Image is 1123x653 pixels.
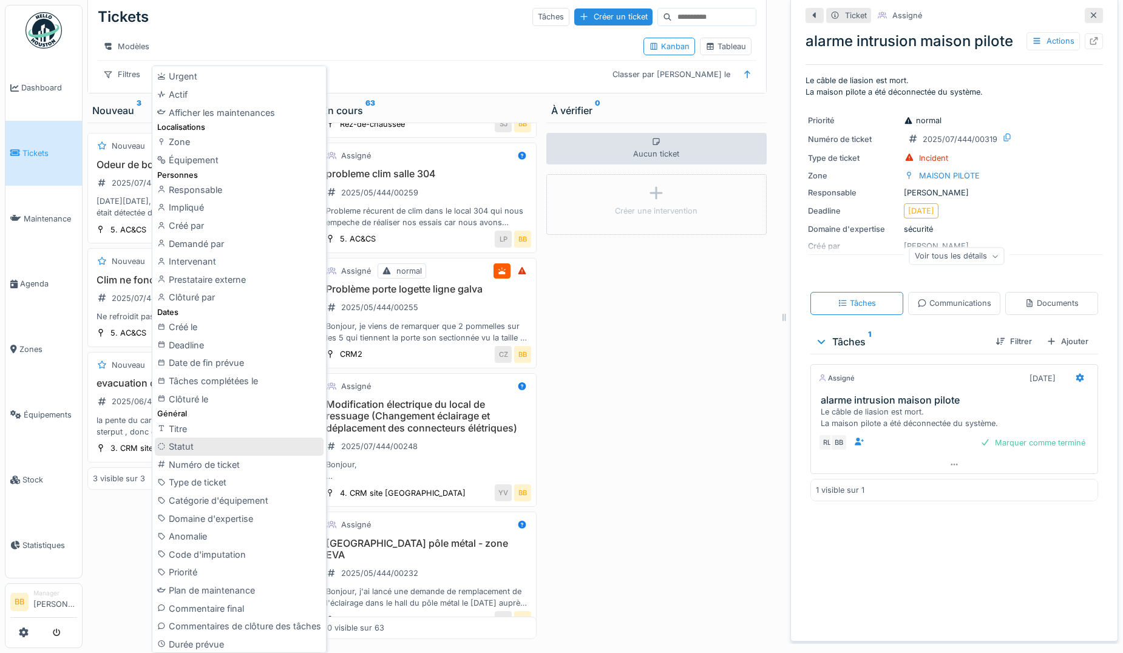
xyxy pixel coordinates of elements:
div: Code d'imputation [155,546,324,564]
div: Impliqué [155,198,324,217]
div: Domaine d'expertise [155,510,324,528]
div: En cours [322,103,532,118]
div: Le câble de liasion est mort. La maison pilote a été déconnectée du système. [821,406,1093,429]
div: Rez-de-chaussée [340,614,405,626]
div: [DATE] [1030,373,1056,384]
div: Kanban [649,41,690,52]
p: Le câble de liasion est mort. La maison pilote a été déconnectée du système. [806,75,1103,98]
div: Responsable [808,187,899,198]
div: BB [514,484,531,501]
div: Nouveau [112,359,145,371]
div: Assigné [818,373,855,384]
span: Dashboard [21,82,77,93]
div: Classer par [PERSON_NAME] le [607,66,736,83]
div: RL [818,434,835,451]
div: sécurité [808,223,1101,235]
div: normal [396,265,422,277]
div: Créé le [155,318,324,336]
h3: Clim ne fonctionne pas bien [93,274,302,286]
span: Zones [19,343,77,355]
div: Clôturé le [155,390,324,408]
sup: 63 [365,103,375,118]
div: alarme intrusion maison pilote [806,30,1103,52]
div: 2025/07/444/00363 [112,177,188,189]
div: MAISON PILOTE [919,170,980,181]
div: YV [495,484,512,501]
div: Prestataire externe [155,271,324,289]
sup: 3 [137,103,141,118]
div: Actions [1026,32,1080,50]
h3: Problème porte logette ligne galva [322,283,531,295]
div: 2025/07/444/00248 [341,441,418,452]
div: Tâches complétées le [155,372,324,390]
div: Intervenant [155,252,324,271]
div: Priorité [808,115,899,126]
div: Ajouter [1042,333,1093,350]
div: Catégorie d'équipement [155,492,324,510]
div: Marquer comme terminé [975,435,1090,451]
h3: [GEOGRAPHIC_DATA] pôle métal - zone EVA [322,538,531,561]
h3: evacuation douche ETP [93,377,302,389]
div: Filtrer [991,333,1037,350]
div: 3 visible sur 3 [93,473,145,484]
div: 2025/06/444/00306 [112,396,189,407]
div: 4. CRM site [GEOGRAPHIC_DATA] [340,487,466,499]
span: Équipements [24,409,77,421]
div: Plan de maintenance [155,581,324,600]
div: Rez-de-chaussée [340,118,405,130]
div: [DATE] [908,205,934,217]
div: Titre [155,420,324,438]
div: Demandé par [155,235,324,253]
div: SJ [495,115,512,132]
div: Documents [1025,297,1079,309]
div: Tâches [838,297,876,309]
div: Modèles [98,38,155,55]
div: Tickets [98,1,149,33]
div: 40 visible sur 63 [322,622,384,634]
sup: 0 [595,103,600,118]
div: Numéro de ticket [808,134,899,145]
span: Agenda [20,278,77,289]
div: Général [155,408,324,419]
div: Afficher les maintenances [155,104,324,122]
h3: alarme intrusion maison pilote [821,394,1093,406]
div: Créé par [155,217,324,235]
div: [DATE][DATE], une odeur persistante de bois brûlé était détectée dans la verrière AC&CS. Apparemm... [93,195,302,218]
div: Aucun ticket [546,133,766,164]
div: Nouveau [112,255,145,267]
div: Type de ticket [808,152,899,164]
div: Créer un ticket [574,8,653,25]
div: 2025/07/444/00319 [923,134,997,145]
div: 2025/05/444/00255 [341,302,418,313]
div: Deadline [155,336,324,354]
div: Filtres [98,66,146,83]
div: Tableau [705,41,746,52]
span: Maintenance [24,213,77,225]
div: Assigné [892,10,922,21]
div: Numéro de ticket [155,456,324,474]
div: 5. AC&CS [110,327,146,339]
span: Statistiques [22,540,77,551]
div: CZ [495,346,512,363]
div: normal [904,115,941,126]
div: Anomalie [155,527,324,546]
div: 5. AC&CS [110,224,146,235]
div: 3. CRM site ETP [110,442,170,454]
h3: probleme clim salle 304 [322,168,531,180]
div: Zone [808,170,899,181]
div: Nouveau [112,140,145,152]
span: Stock [22,474,77,486]
div: Assigné [341,381,371,392]
div: 2025/07/444/00339 [112,293,188,304]
div: Tâches [532,8,569,25]
div: Commentaires de clôture des tâches [155,617,324,635]
div: Priorité [155,563,324,581]
div: OG [495,611,512,628]
div: 2025/05/444/00259 [341,187,418,198]
div: Bonjour, j'ai lancé une demande de remplacement de l'éclairage dans le hall du pôle métal le [DAT... [322,586,531,609]
div: Deadline [808,205,899,217]
h3: Modification électrique du local de ressuage (Changement éclairage et déplacement des connecteurs... [322,399,531,434]
div: Ticket [845,10,867,21]
div: Voir tous les détails [909,248,1005,265]
div: BB [514,231,531,248]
